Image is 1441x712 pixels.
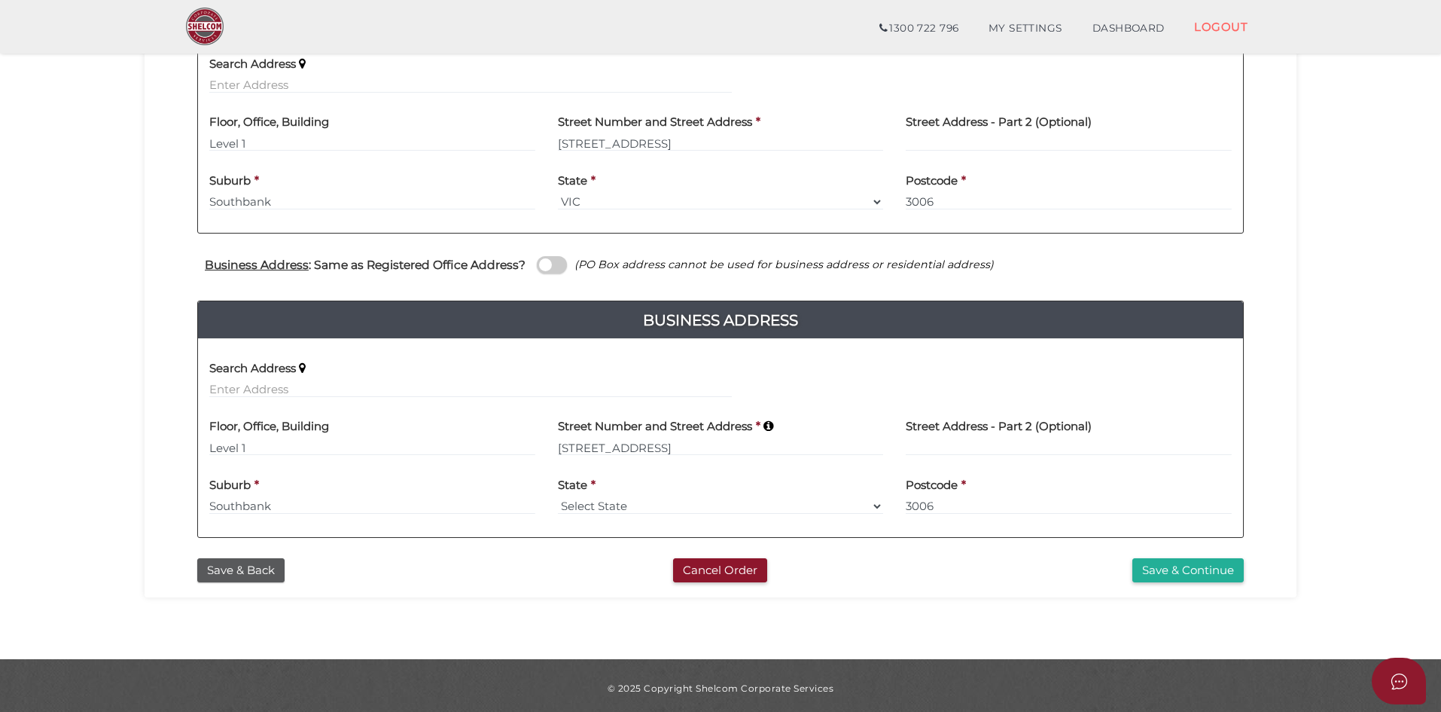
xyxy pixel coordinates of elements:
[209,420,329,433] h4: Floor, Office, Building
[906,116,1092,129] h4: Street Address - Part 2 (Optional)
[906,175,958,188] h4: Postcode
[864,14,973,44] a: 1300 722 796
[906,194,1232,210] input: Postcode must be exactly 4 digits
[156,682,1285,695] div: © 2025 Copyright Shelcom Corporate Services
[1372,658,1426,704] button: Open asap
[673,558,767,583] button: Cancel Order
[906,420,1092,433] h4: Street Address - Part 2 (Optional)
[558,116,752,129] h4: Street Number and Street Address
[209,77,732,93] input: Enter Address
[209,362,296,375] h4: Search Address
[209,381,732,398] input: Enter Address
[574,258,994,271] i: (PO Box address cannot be used for business address or residential address)
[558,420,752,433] h4: Street Number and Street Address
[763,420,773,432] i: Keep typing in your address(including suburb) until it appears
[299,58,306,70] i: Keep typing in your address(including suburb) until it appears
[558,479,587,492] h4: State
[973,14,1077,44] a: MY SETTINGS
[209,116,329,129] h4: Floor, Office, Building
[198,308,1243,332] h4: Business Address
[209,58,296,71] h4: Search Address
[558,439,884,456] input: Enter Address
[1179,11,1263,42] a: LOGOUT
[906,479,958,492] h4: Postcode
[205,258,526,271] h4: : Same as Registered Office Address?
[558,135,884,151] input: Enter Address
[1132,558,1244,583] button: Save & Continue
[209,479,251,492] h4: Suburb
[299,362,306,374] i: Keep typing in your address(including suburb) until it appears
[197,558,285,583] button: Save & Back
[205,258,309,272] u: Business Address
[906,498,1232,515] input: Postcode must be exactly 4 digits
[1077,14,1180,44] a: DASHBOARD
[209,175,251,188] h4: Suburb
[558,175,587,188] h4: State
